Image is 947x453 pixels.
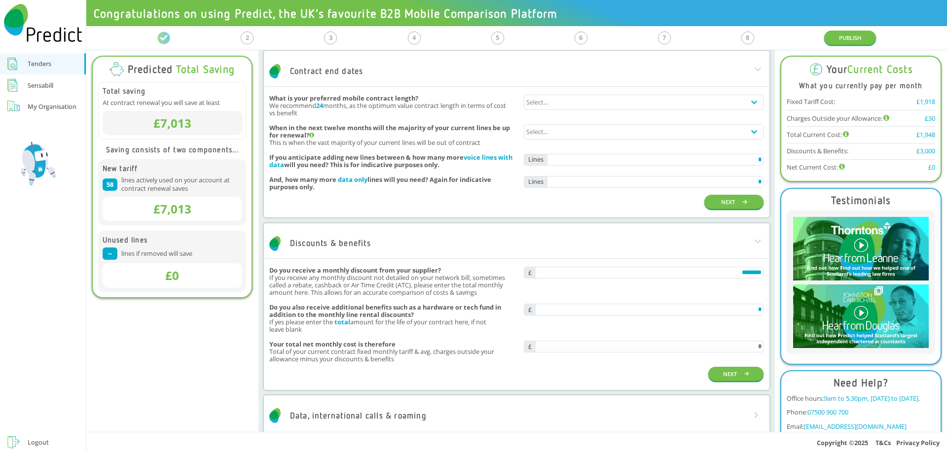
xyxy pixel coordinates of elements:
[827,63,912,75] div: Your
[269,348,516,363] div: Total of your current contract fixed monthly tariff & avg. charges outside your allowance minus y...
[86,432,947,453] div: Copyright © 2025
[103,235,242,244] div: Unused lines
[787,408,935,417] div: Phone:
[269,267,516,274] h4: Do you receive a monthly discount from your supplier?
[804,422,907,431] a: [EMAIL_ADDRESS][DOMAIN_NAME]
[746,32,749,43] div: 8
[704,195,764,209] button: NEXT
[269,236,281,251] img: Predict Mobile
[98,145,246,154] div: Saving consists of two components...
[269,408,281,423] img: Predict Mobile
[269,274,516,296] div: If you receive any monthly discount not detailed on your network bill, sometimes called a rebate,...
[4,4,82,42] img: Predict Mobile
[787,147,848,155] div: Discounts & Benefits:
[329,32,332,43] div: 3
[28,58,51,70] div: Tenders
[787,394,935,403] div: Office hours:
[824,31,876,45] button: PUBLISH
[269,64,281,79] img: Predict Mobile
[834,377,888,388] div: Need Help?
[875,438,891,447] a: T&Cs
[338,175,367,184] b: data only
[824,394,920,403] span: 9am to 5.30pm, [DATE] to [DATE].
[128,63,235,75] div: Predicted
[290,411,427,420] div: Data, international calls & roaming
[916,98,935,106] div: £1,918
[269,95,516,102] h4: What is your preferred mobile contract length?
[793,284,928,348] img: Douglas-play-2.jpg
[28,436,49,448] div: Logout
[269,304,516,318] h4: Do you also receive additional benefits such as a hardware or tech fund in addition to the monthl...
[246,32,249,43] div: 2
[787,81,935,90] div: What you currently pay per month
[269,124,516,139] h4: When in the next twelve months will the majority of your current lines be up for renewal?
[831,194,891,206] div: Testimonials
[290,239,371,248] div: Discounts & benefits
[28,79,53,91] div: Sensabill
[787,114,889,123] div: Charges Outside your Allowance:
[787,98,835,106] div: Fixed Tariff Cost:
[107,115,238,131] div: £7,013
[526,99,548,106] div: Select...
[787,422,935,431] div: Email:
[925,114,935,123] div: £30
[106,249,114,258] span: --
[526,128,548,136] div: Select...
[708,367,764,381] button: NEXT
[107,268,238,283] div: £0
[269,176,516,191] div: And, how many more lines will you need? Again for indicative purposes only.
[176,63,235,75] b: Total Saving
[793,217,928,280] img: Leanne-play-2.jpg
[121,176,242,193] span: lines actively used on your account at contract renewal saves
[787,163,845,172] div: Net Current Cost:
[787,131,849,139] div: Total Current Cost:
[496,32,499,43] div: 5
[121,249,192,258] span: lines if removed will save
[579,32,583,43] div: 6
[412,32,416,43] div: 4
[106,180,114,189] span: 58
[334,317,350,326] b: total
[916,147,935,155] div: £3,000
[269,341,516,348] h4: Your total net monthly cost is therefore
[103,86,242,95] div: Total saving
[28,101,76,112] div: My Organisation
[928,163,935,172] div: £0
[807,408,848,417] a: 07500 900 700
[269,102,516,117] div: We recommend months, as the optimum value contract length in terms of cost vs benefit
[916,131,935,139] div: £1,948
[316,101,323,110] b: 24
[269,139,516,146] div: This is when the vast majority of your current lines will be out of contract
[269,154,516,169] div: If you anticipate adding new lines between & how many more will you need? This is for indicative ...
[896,438,940,447] a: Privacy Policy
[107,201,238,217] div: £7,013
[103,95,242,111] div: At contract renewal you will save at least
[847,63,913,75] b: Current Costs
[269,318,516,333] div: If yes please enter the amount for the life of your contract here, if not leave blank
[269,153,512,169] b: voice lines with data
[662,32,666,43] div: 7
[103,164,242,173] div: New tariff
[290,67,364,76] div: Contract end dates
